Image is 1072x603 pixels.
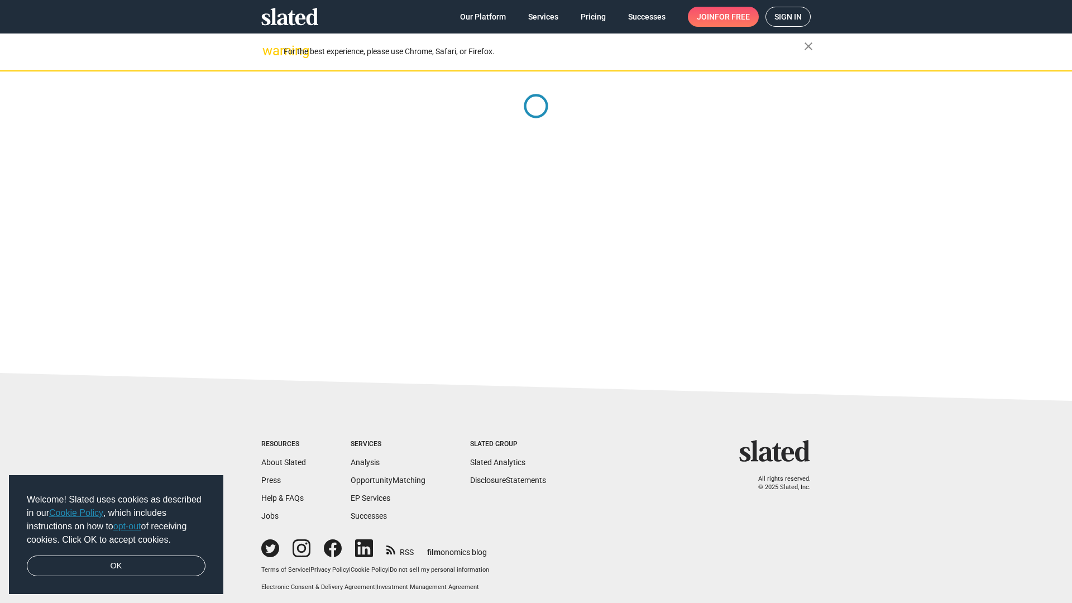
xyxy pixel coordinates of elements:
[351,494,390,502] a: EP Services
[309,566,310,573] span: |
[528,7,558,27] span: Services
[351,440,425,449] div: Services
[262,44,276,58] mat-icon: warning
[113,521,141,531] a: opt-out
[375,583,377,591] span: |
[802,40,815,53] mat-icon: close
[470,440,546,449] div: Slated Group
[27,493,205,547] span: Welcome! Slated uses cookies as described in our , which includes instructions on how to of recei...
[774,7,802,26] span: Sign in
[470,458,525,467] a: Slated Analytics
[261,476,281,485] a: Press
[427,548,441,557] span: film
[628,7,666,27] span: Successes
[261,440,306,449] div: Resources
[261,494,304,502] a: Help & FAQs
[715,7,750,27] span: for free
[9,475,223,595] div: cookieconsent
[351,458,380,467] a: Analysis
[388,566,390,573] span: |
[765,7,811,27] a: Sign in
[261,583,375,591] a: Electronic Consent & Delivery Agreement
[351,511,387,520] a: Successes
[519,7,567,27] a: Services
[386,540,414,558] a: RSS
[460,7,506,27] span: Our Platform
[349,566,351,573] span: |
[746,475,811,491] p: All rights reserved. © 2025 Slated, Inc.
[688,7,759,27] a: Joinfor free
[310,566,349,573] a: Privacy Policy
[390,566,489,575] button: Do not sell my personal information
[572,7,615,27] a: Pricing
[27,556,205,577] a: dismiss cookie message
[470,476,546,485] a: DisclosureStatements
[697,7,750,27] span: Join
[377,583,479,591] a: Investment Management Agreement
[351,566,388,573] a: Cookie Policy
[284,44,804,59] div: For the best experience, please use Chrome, Safari, or Firefox.
[427,538,487,558] a: filmonomics blog
[451,7,515,27] a: Our Platform
[49,508,103,518] a: Cookie Policy
[581,7,606,27] span: Pricing
[261,566,309,573] a: Terms of Service
[261,458,306,467] a: About Slated
[261,511,279,520] a: Jobs
[619,7,674,27] a: Successes
[351,476,425,485] a: OpportunityMatching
